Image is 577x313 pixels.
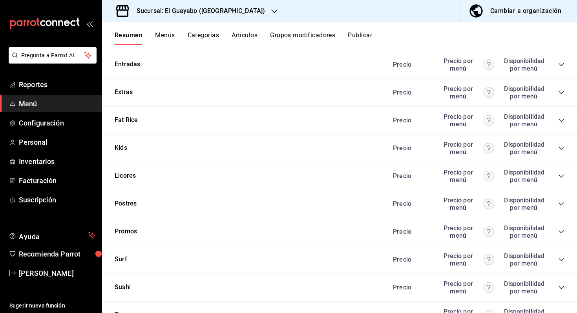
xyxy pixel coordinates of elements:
button: collapse-category-row [558,89,564,96]
button: collapse-category-row [558,284,564,291]
span: Reportes [19,79,95,90]
button: collapse-category-row [558,173,564,179]
button: Surf [115,255,127,264]
span: Suscripción [19,195,95,205]
div: Precio por menú [439,280,494,295]
span: Facturación [19,175,95,186]
div: Precio [385,116,435,124]
span: Pregunta a Parrot AI [21,51,84,60]
span: Menú [19,98,95,109]
button: collapse-category-row [558,257,564,263]
div: Disponibilidad por menú [504,252,543,267]
div: Precio [385,61,435,68]
h3: Sucursal: El Guayabo ([GEOGRAPHIC_DATA]) [130,6,265,16]
span: Recomienda Parrot [19,249,95,259]
button: Fat Rice [115,116,138,125]
div: Precio por menú [439,197,494,211]
div: Precio [385,256,435,263]
div: Precio por menú [439,224,494,239]
div: Disponibilidad por menú [504,197,543,211]
span: Sugerir nueva función [9,302,95,310]
div: Precio por menú [439,141,494,156]
button: collapse-category-row [558,229,564,235]
div: Disponibilidad por menú [504,169,543,184]
div: Disponibilidad por menú [504,224,543,239]
div: Disponibilidad por menú [504,141,543,156]
div: Precio por menú [439,113,494,128]
div: Disponibilidad por menú [504,85,543,100]
div: Precio [385,144,435,152]
div: navigation tabs [115,31,577,45]
button: open_drawer_menu [86,20,93,27]
button: Licores [115,171,136,180]
span: Inventarios [19,156,95,167]
div: Precio por menú [439,57,494,72]
button: collapse-category-row [558,201,564,207]
div: Cambiar a organización [490,5,561,16]
div: Precio [385,89,435,96]
button: collapse-category-row [558,145,564,151]
button: Grupos modificadores [270,31,335,45]
button: Pregunta a Parrot AI [9,47,97,64]
button: collapse-category-row [558,117,564,124]
button: collapse-category-row [558,62,564,68]
button: Extras [115,88,133,97]
div: Disponibilidad por menú [504,280,543,295]
span: Configuración [19,118,95,128]
button: Postres [115,199,137,208]
div: Disponibilidad por menú [504,113,543,128]
button: Publicar [348,31,372,45]
a: Pregunta a Parrot AI [5,57,97,65]
span: Personal [19,137,95,147]
div: Precio [385,172,435,180]
div: Precio [385,284,435,291]
span: [PERSON_NAME] [19,268,95,278]
div: Precio por menú [439,252,494,267]
div: Disponibilidad por menú [504,57,543,72]
span: Ayuda [19,231,85,240]
button: Promos [115,227,137,236]
button: Categorías [188,31,219,45]
button: Kids [115,144,127,153]
button: Artículos [232,31,257,45]
div: Precio por menú [439,169,494,184]
div: Precio por menú [439,85,494,100]
div: Precio [385,200,435,207]
button: Menús [155,31,175,45]
button: Resumen [115,31,142,45]
button: Entradas [115,60,140,69]
button: Sushi [115,283,131,292]
div: Precio [385,228,435,235]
